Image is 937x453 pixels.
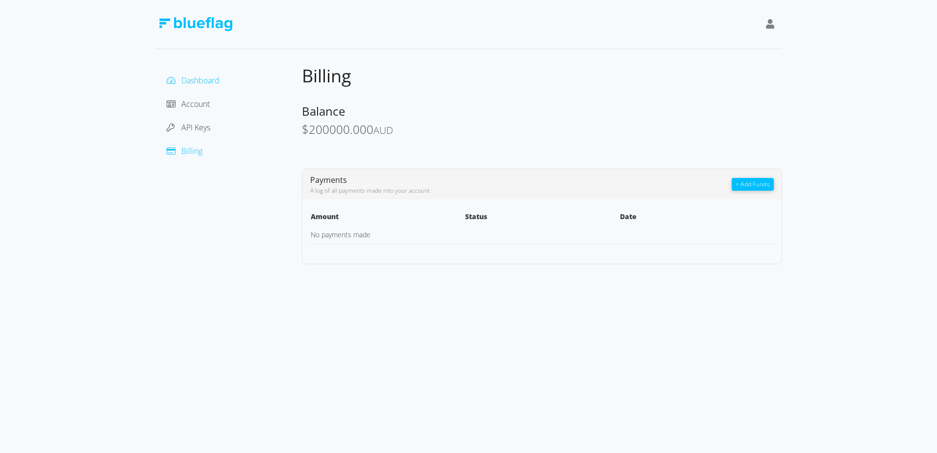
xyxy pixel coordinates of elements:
span: Account [181,99,210,109]
span: $ [302,121,309,137]
a: Billing [167,146,202,156]
span: Payments [310,175,347,185]
th: Date [619,211,774,226]
span: Billing [302,64,351,88]
img: Blue Flag Logo [159,17,232,31]
span: AUD [373,124,393,137]
span: API Keys [181,122,210,133]
span: Balance [302,103,345,119]
th: Amount [310,211,465,226]
div: A log of all payments made into your account [310,186,732,195]
span: Billing [181,146,202,156]
th: Status [465,211,619,226]
a: Dashboard [167,75,220,86]
span: 200000.000 [309,121,373,137]
a: API Keys [167,122,210,133]
td: No payments made [310,226,465,244]
button: + Add Funds [732,178,774,191]
a: Account [167,99,210,109]
span: Dashboard [181,75,220,86]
